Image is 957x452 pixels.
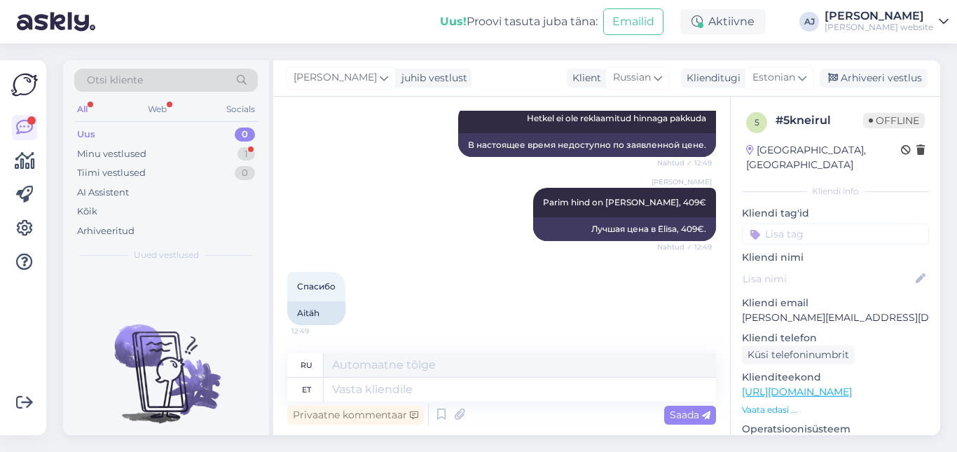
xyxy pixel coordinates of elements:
div: All [74,100,90,118]
p: Kliendi tag'id [742,206,929,221]
span: Спасибо [297,281,336,292]
div: Kliendi info [742,185,929,198]
a: [URL][DOMAIN_NAME] [742,385,852,398]
div: 0 [235,166,255,180]
p: Operatsioonisüsteem [742,422,929,437]
div: [GEOGRAPHIC_DATA], [GEOGRAPHIC_DATA] [746,143,901,172]
span: Estonian [752,70,795,85]
span: [PERSON_NAME] [652,177,712,187]
p: Klienditeekond [742,370,929,385]
div: [PERSON_NAME] website [825,22,933,33]
div: В настоящее время недоступно по заявленной цене. [458,133,716,157]
div: Küsi telefoninumbrit [742,345,855,364]
span: Russian [613,70,651,85]
span: [PERSON_NAME] [294,70,377,85]
p: Kliendi telefon [742,331,929,345]
div: juhib vestlust [396,71,467,85]
div: Web [145,100,170,118]
span: Hetkel ei ole reklaamitud hinnaga pakkuda [527,113,706,123]
span: Offline [863,113,925,128]
span: Saada [670,409,710,421]
div: Uus [77,128,95,142]
div: AJ [799,12,819,32]
div: Kõik [77,205,97,219]
span: Uued vestlused [134,249,199,261]
div: et [302,378,311,402]
div: AI Assistent [77,186,129,200]
div: Klienditugi [681,71,741,85]
input: Lisa nimi [743,271,913,287]
div: Arhiveeri vestlus [820,69,928,88]
b: Uus! [440,15,467,28]
div: ru [301,353,312,377]
div: Tiimi vestlused [77,166,146,180]
span: Nähtud ✓ 12:49 [657,242,712,252]
p: [PERSON_NAME][EMAIL_ADDRESS][DOMAIN_NAME] [742,310,929,325]
div: Aitäh [287,301,345,325]
div: Klient [567,71,601,85]
button: Emailid [603,8,663,35]
div: 1 [237,147,255,161]
div: 0 [235,128,255,142]
p: Vaata edasi ... [742,404,929,416]
div: Privaatne kommentaar [287,406,424,425]
span: 5 [755,117,759,128]
div: Лучшая цена в Elisa, 409€. [533,217,716,241]
p: Kliendi nimi [742,250,929,265]
p: Kliendi email [742,296,929,310]
img: Askly Logo [11,71,38,98]
div: Socials [223,100,258,118]
div: Arhiveeritud [77,224,135,238]
div: Minu vestlused [77,147,146,161]
div: [PERSON_NAME] [825,11,933,22]
span: Nähtud ✓ 12:49 [657,158,712,168]
span: Parim hind on [PERSON_NAME], 409€ [543,197,706,207]
div: Aktiivne [680,9,766,34]
span: Otsi kliente [87,73,143,88]
img: No chats [63,299,269,425]
div: # 5kneirul [776,112,863,129]
span: 12:49 [291,326,344,336]
a: [PERSON_NAME][PERSON_NAME] website [825,11,949,33]
input: Lisa tag [742,224,929,245]
div: Proovi tasuta juba täna: [440,13,598,30]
